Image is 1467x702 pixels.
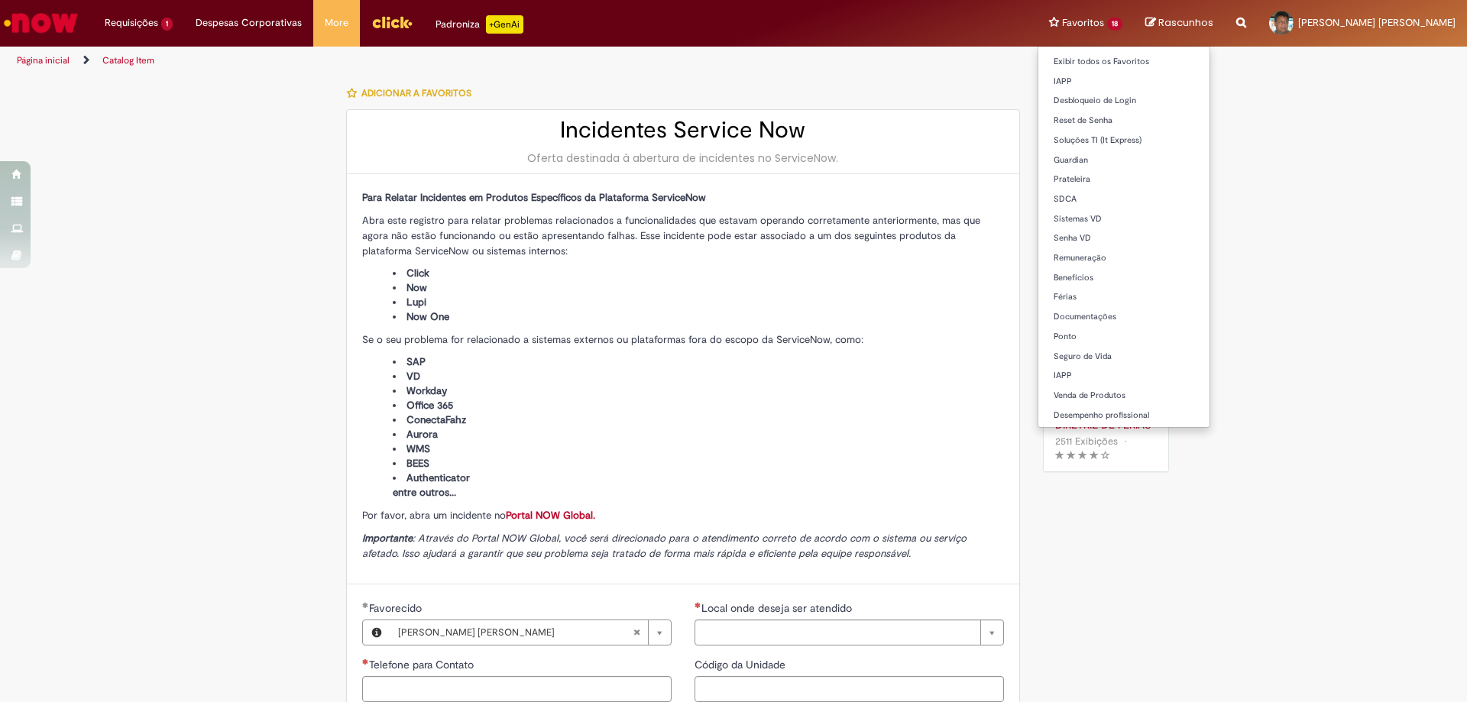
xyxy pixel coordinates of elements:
[625,620,648,645] abbr: Limpar campo Favorecido
[701,601,855,615] span: Necessários - Local onde deseja ser atendido
[371,11,413,34] img: click_logo_yellow_360x200.png
[362,214,980,257] span: Abra este registro para relatar problemas relacionados a funcionalidades que estavam operando cor...
[362,532,413,545] strong: Importante
[1038,112,1210,129] a: Reset de Senha
[406,296,426,309] span: Lupi
[363,620,390,645] button: Favorecido, Visualizar este registro Marcio Anderson Henriques Da Silva
[406,370,420,383] span: VD
[362,150,1004,166] div: Oferta destinada à abertura de incidentes no ServiceNow.
[1038,328,1210,345] a: Ponto
[1107,18,1122,31] span: 18
[105,15,158,31] span: Requisições
[1038,309,1210,325] a: Documentações
[362,602,369,608] span: Obrigatório Preenchido
[369,658,477,671] span: Telefone para Contato
[362,333,863,346] span: Se o seu problema for relacionado a sistemas externos ou plataformas fora do escopo da ServiceNow...
[196,15,302,31] span: Despesas Corporativas
[1158,15,1213,30] span: Rascunhos
[1038,367,1210,384] a: IAPP
[1038,348,1210,365] a: Seguro de Vida
[695,620,1004,645] a: Limpar campo Local onde deseja ser atendido
[369,601,425,615] span: Favorecido, Marcio Anderson Henriques Da Silva
[325,15,348,31] span: More
[362,509,595,522] span: Por favor, abra um incidente no
[1062,15,1104,31] span: Favoritos
[102,54,154,66] a: Catalog Item
[406,384,447,397] span: Workday
[1298,16,1456,29] span: [PERSON_NAME] [PERSON_NAME]
[1038,152,1210,169] a: Guardian
[695,602,701,608] span: Necessários
[406,355,426,368] span: SAP
[1038,407,1210,424] a: Desempenho profissional
[362,676,672,702] input: Telefone para Contato
[406,442,430,455] span: WMS
[406,471,470,484] span: Authenticator
[17,54,70,66] a: Página inicial
[695,658,789,671] span: Código da Unidade
[406,310,449,323] span: Now One
[362,191,706,204] span: Para Relatar Incidentes em Produtos Específicos da Plataforma ServiceNow
[1055,435,1118,448] span: 2511 Exibições
[1038,46,1210,428] ul: Favoritos
[390,620,671,645] a: [PERSON_NAME] [PERSON_NAME]Limpar campo Favorecido
[362,118,1004,143] h2: Incidentes Service Now
[1038,132,1210,149] a: Soluções TI (It Express)
[398,620,633,645] span: [PERSON_NAME] [PERSON_NAME]
[161,18,173,31] span: 1
[1038,191,1210,208] a: SDCA
[1038,387,1210,404] a: Venda de Produtos
[2,8,80,38] img: ServiceNow
[1038,211,1210,228] a: Sistemas VD
[406,281,427,294] span: Now
[406,457,429,470] span: BEES
[1038,270,1210,286] a: Benefícios
[362,532,967,560] span: : Através do Portal NOW Global, você será direcionado para o atendimento correto de acordo com o ...
[1038,250,1210,267] a: Remuneração
[1121,431,1130,451] span: •
[406,428,438,441] span: Aurora
[506,509,595,522] a: Portal NOW Global.
[393,486,456,499] span: entre outros...
[1038,73,1210,90] a: IAPP
[1038,171,1210,188] a: Prateleira
[1038,230,1210,247] a: Senha VD
[406,413,466,426] span: ConectaFahz
[486,15,523,34] p: +GenAi
[406,399,453,412] span: Office 365
[1038,53,1210,70] a: Exibir todos os Favoritos
[436,15,523,34] div: Padroniza
[346,77,480,109] button: Adicionar a Favoritos
[1038,92,1210,109] a: Desbloqueio de Login
[695,676,1004,702] input: Código da Unidade
[11,47,967,75] ul: Trilhas de página
[406,267,429,280] span: Click
[361,87,471,99] span: Adicionar a Favoritos
[1038,289,1210,306] a: Férias
[1145,16,1213,31] a: Rascunhos
[362,658,369,665] span: Necessários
